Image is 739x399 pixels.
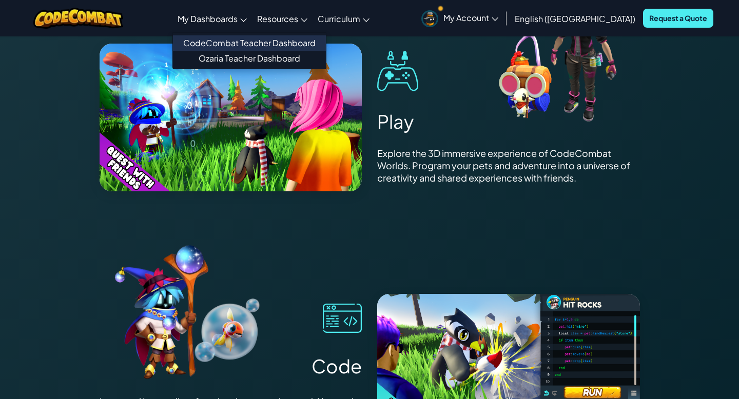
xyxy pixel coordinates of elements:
span: My Account [443,12,498,23]
span: Resources [257,13,298,24]
a: Request a Quote [643,9,713,28]
a: Resources [252,5,313,32]
img: Image to illustrate Play [100,44,362,191]
img: pcc-code-character.png [112,239,212,383]
a: Curriculum [313,5,375,32]
a: Ozaria Teacher Dashboard [173,51,326,66]
img: avatar [421,10,438,27]
a: CodeCombat Teacher Dashboard [173,35,326,51]
span: Curriculum [318,13,360,24]
img: CodeCombat logo [33,8,123,29]
span: My Dashboards [178,13,238,24]
span: English ([GEOGRAPHIC_DATA]) [515,13,635,24]
a: My Dashboards [172,5,252,32]
div: Explore the 3D immersive experience of CodeCombat Worlds. Program your pets and adventure into a ... [377,147,640,184]
a: My Account [416,2,503,34]
div: Play [377,110,414,133]
img: pcc-mouse.png [488,18,559,122]
a: English ([GEOGRAPHIC_DATA]) [510,5,640,32]
img: pcc-fish.png [187,290,267,370]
